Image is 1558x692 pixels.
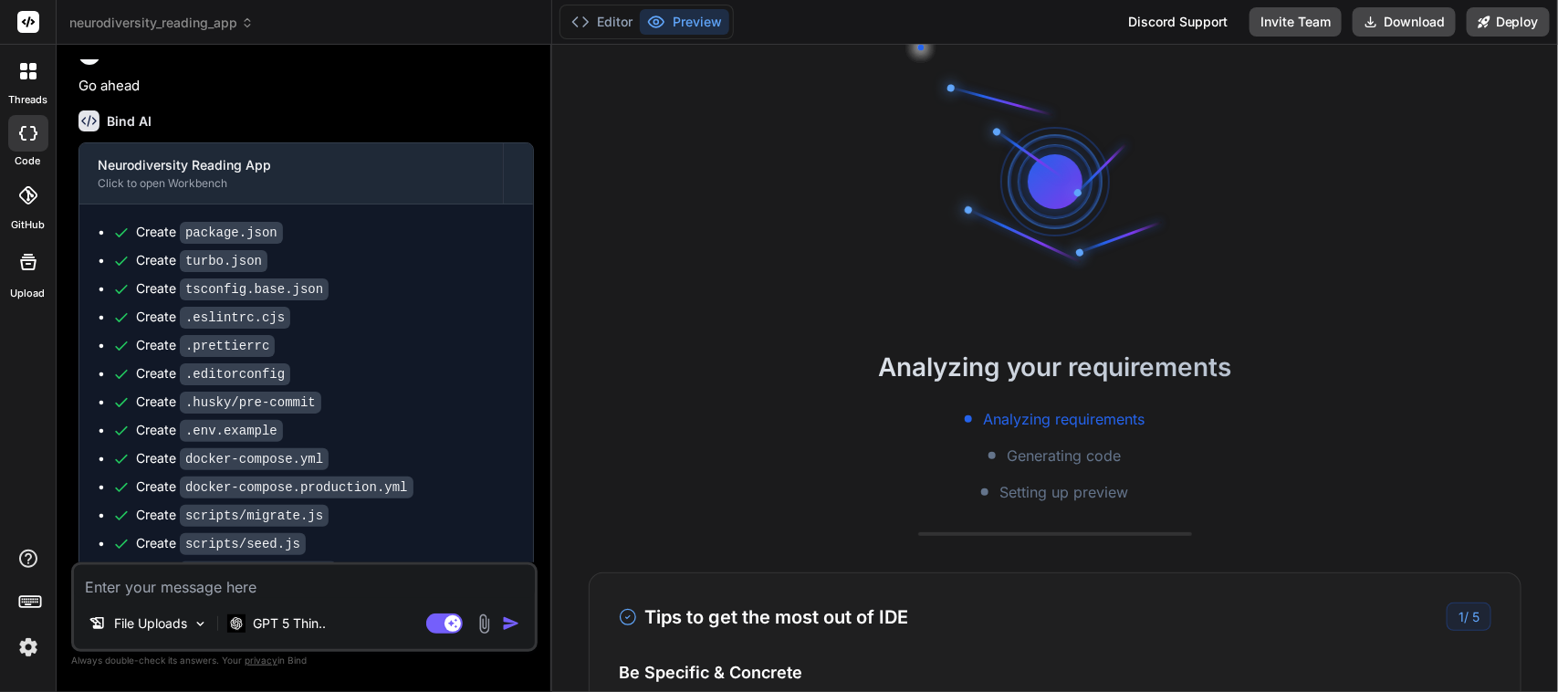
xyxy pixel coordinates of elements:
[983,408,1145,430] span: Analyzing requirements
[136,251,267,270] div: Create
[78,76,534,97] p: Go ahead
[193,616,208,632] img: Pick Models
[98,156,485,174] div: Neurodiversity Reading App
[564,9,640,35] button: Editor
[136,421,283,440] div: Create
[180,335,275,357] code: .prettierrc
[79,143,503,204] button: Neurodiversity Reading AppClick to open Workbench
[180,278,329,300] code: tsconfig.base.json
[180,307,290,329] code: .eslintrc.cjs
[136,308,290,327] div: Create
[640,9,729,35] button: Preview
[13,632,44,663] img: settings
[999,481,1128,503] span: Setting up preview
[180,448,329,470] code: docker-compose.yml
[136,506,329,525] div: Create
[180,561,337,583] code: database/schema.sql
[180,222,283,244] code: package.json
[619,660,1491,685] h4: Be Specific & Concrete
[180,477,413,498] code: docker-compose.production.yml
[107,112,152,131] h6: Bind AI
[136,393,321,412] div: Create
[136,364,290,383] div: Create
[114,614,187,633] p: File Uploads
[69,14,254,32] span: neurodiversity_reading_app
[136,534,306,553] div: Create
[1447,603,1491,631] div: /
[502,614,520,633] img: icon
[11,217,45,233] label: GitHub
[136,449,329,468] div: Create
[16,153,41,169] label: code
[11,286,46,301] label: Upload
[245,655,277,666] span: privacy
[8,92,47,108] label: threads
[136,336,275,355] div: Create
[180,392,321,414] code: .husky/pre-commit
[180,533,306,555] code: scripts/seed.js
[619,603,908,631] h3: Tips to get the most out of IDE
[1459,609,1464,624] span: 1
[136,477,413,497] div: Create
[227,614,246,632] img: GPT 5 Thinking High
[253,614,326,633] p: GPT 5 Thin..
[180,420,283,442] code: .env.example
[180,250,267,272] code: turbo.json
[71,652,538,669] p: Always double-check its answers. Your in Bind
[180,363,290,385] code: .editorconfig
[1007,445,1121,467] span: Generating code
[552,348,1558,386] h2: Analyzing your requirements
[1117,7,1239,37] div: Discord Support
[136,223,283,242] div: Create
[98,176,485,191] div: Click to open Workbench
[1467,7,1550,37] button: Deploy
[1472,609,1480,624] span: 5
[1250,7,1342,37] button: Invite Team
[136,279,329,299] div: Create
[474,613,495,634] img: attachment
[180,505,329,527] code: scripts/migrate.js
[1353,7,1456,37] button: Download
